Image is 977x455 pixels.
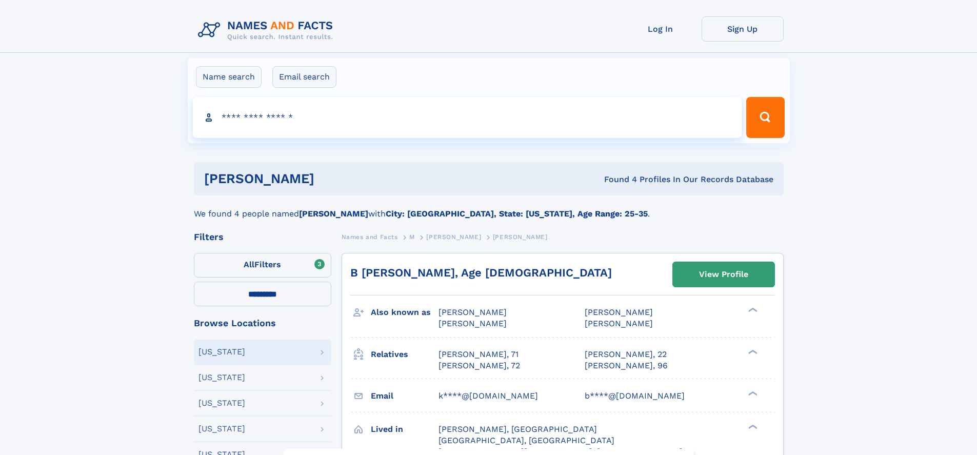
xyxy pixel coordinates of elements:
span: [PERSON_NAME] [585,319,653,328]
div: ❯ [746,348,758,355]
div: We found 4 people named with . [194,195,784,220]
span: M [409,233,415,241]
div: [US_STATE] [198,399,245,407]
div: Found 4 Profiles In Our Records Database [459,174,773,185]
a: [PERSON_NAME], 96 [585,360,668,371]
h1: [PERSON_NAME] [204,172,460,185]
label: Name search [196,66,262,88]
h3: Email [371,387,438,405]
span: [PERSON_NAME] [493,233,548,241]
span: [PERSON_NAME] [426,233,481,241]
div: [US_STATE] [198,425,245,433]
a: [PERSON_NAME] [426,230,481,243]
a: [PERSON_NAME], 22 [585,349,667,360]
a: [PERSON_NAME], 71 [438,349,519,360]
span: [GEOGRAPHIC_DATA], [GEOGRAPHIC_DATA] [438,436,614,445]
span: All [244,260,254,269]
a: B [PERSON_NAME], Age [DEMOGRAPHIC_DATA] [350,266,612,279]
a: Sign Up [702,16,784,42]
div: [US_STATE] [198,373,245,382]
label: Email search [272,66,336,88]
b: [PERSON_NAME] [299,209,368,219]
a: Names and Facts [342,230,398,243]
div: ❯ [746,423,758,430]
span: [PERSON_NAME] [438,319,507,328]
div: ❯ [746,307,758,313]
div: View Profile [699,263,748,286]
a: View Profile [673,262,774,287]
a: Log In [620,16,702,42]
label: Filters [194,253,331,278]
h3: Lived in [371,421,438,438]
span: [PERSON_NAME] [438,307,507,317]
div: [US_STATE] [198,348,245,356]
span: [PERSON_NAME] [585,307,653,317]
div: Filters [194,232,331,242]
a: M [409,230,415,243]
span: [PERSON_NAME], [GEOGRAPHIC_DATA] [438,424,597,434]
button: Search Button [746,97,784,138]
a: [PERSON_NAME], 72 [438,360,520,371]
h3: Relatives [371,346,438,363]
input: search input [193,97,742,138]
h3: Also known as [371,304,438,321]
div: ❯ [746,390,758,397]
div: Browse Locations [194,319,331,328]
img: Logo Names and Facts [194,16,342,44]
b: City: [GEOGRAPHIC_DATA], State: [US_STATE], Age Range: 25-35 [386,209,648,219]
